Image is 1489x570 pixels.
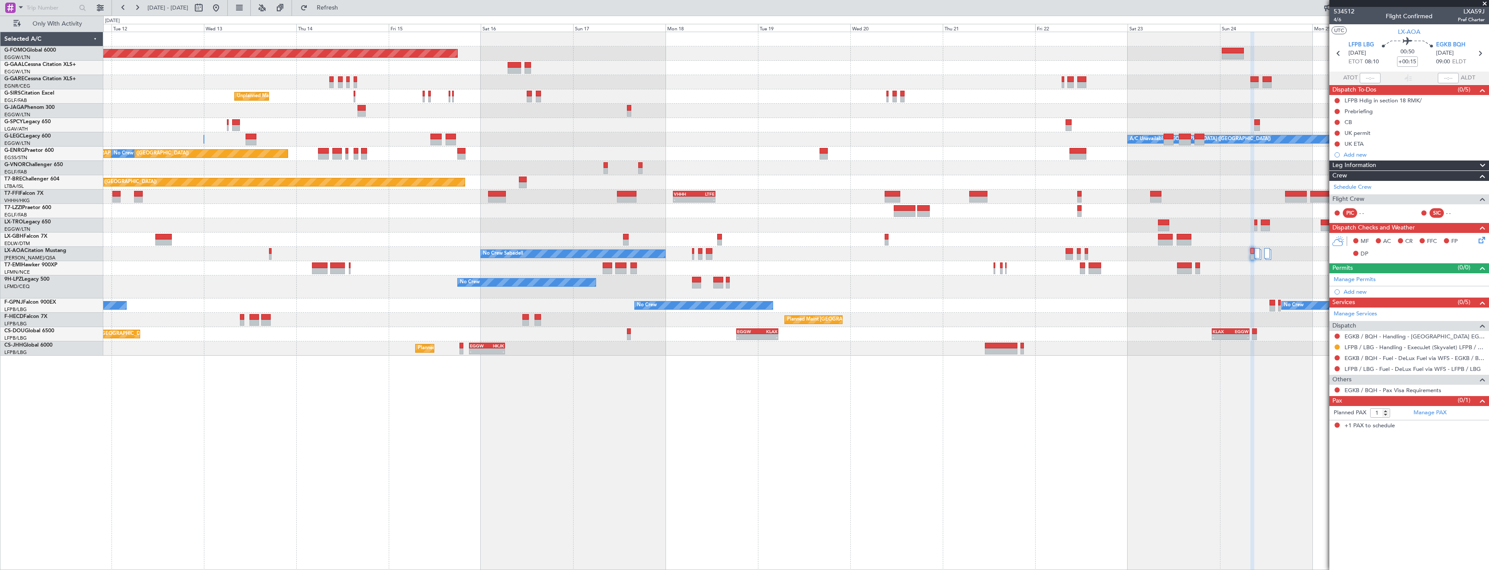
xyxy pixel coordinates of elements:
a: EGGW/LTN [4,69,30,75]
span: [DATE] - [DATE] [148,4,188,12]
div: CB [1345,118,1352,126]
div: HKJK [487,343,504,348]
a: EDLW/DTM [4,240,30,247]
a: Manage Permits [1334,275,1376,284]
div: - [737,334,757,340]
span: Pax [1332,396,1342,406]
a: EGKB / BQH - Pax Visa Requirements [1345,387,1441,394]
a: G-FOMOGlobal 6000 [4,48,56,53]
div: No Crew [460,276,480,289]
label: Planned PAX [1334,409,1366,417]
a: EGKB / BQH - Handling - [GEOGRAPHIC_DATA] EGKB / [GEOGRAPHIC_DATA] [1345,333,1485,340]
span: CR [1405,237,1413,246]
span: Leg Information [1332,161,1376,170]
span: F-HECD [4,314,23,319]
div: Mon 25 [1312,24,1405,32]
div: EGGW [1230,329,1248,334]
a: EGGW/LTN [4,226,30,233]
span: G-ENRG [4,148,25,153]
div: No Crew [1284,299,1304,312]
a: EGLF/FAB [4,212,27,218]
a: G-GAALCessna Citation XLS+ [4,62,76,67]
a: T7-BREChallenger 604 [4,177,59,182]
a: CS-DOUGlobal 6500 [4,328,54,334]
span: CS-JHH [4,343,23,348]
a: Manage PAX [1414,409,1446,417]
span: G-GAAL [4,62,24,67]
span: [DATE] [1436,49,1454,58]
span: 4/6 [1334,16,1355,23]
a: T7-FFIFalcon 7X [4,191,43,196]
span: EGKB BQH [1436,41,1466,49]
div: - - [1446,209,1466,217]
div: Flight Confirmed [1386,12,1433,21]
div: Planned Maint [GEOGRAPHIC_DATA] ([GEOGRAPHIC_DATA]) [67,328,204,341]
button: Only With Activity [10,17,94,31]
span: Crew [1332,171,1347,181]
a: LFMN/NCE [4,269,30,275]
div: - [487,349,504,354]
a: G-SIRSCitation Excel [4,91,54,96]
div: No Crew [114,147,134,160]
a: G-GARECessna Citation XLS+ [4,76,76,82]
div: UK ETA [1345,140,1364,147]
span: Dispatch Checks and Weather [1332,223,1415,233]
div: - - [1359,209,1379,217]
a: CS-JHHGlobal 6000 [4,343,52,348]
span: Pref Charter [1458,16,1485,23]
div: No Crew [637,299,657,312]
span: ATOT [1343,74,1358,82]
div: VHHH [674,191,694,197]
div: KLAX [758,329,777,334]
span: 00:50 [1400,48,1414,56]
div: UK permit [1345,129,1371,137]
span: FP [1451,237,1458,246]
div: Fri 22 [1035,24,1128,32]
div: [DATE] [105,17,120,25]
a: VHHH/HKG [4,197,30,204]
a: LFPB / LBG - Fuel - DeLux Fuel via WFS - LFPB / LBG [1345,365,1481,373]
div: SIC [1430,208,1444,218]
a: EGLF/FAB [4,97,27,104]
span: F-GPNJ [4,300,23,305]
span: Others [1332,375,1351,385]
div: - [1230,334,1248,340]
span: G-FOMO [4,48,26,53]
div: KLAX [1213,329,1230,334]
div: Wed 20 [850,24,943,32]
span: T7-FFI [4,191,20,196]
span: FFC [1427,237,1437,246]
span: (0/1) [1458,396,1470,405]
span: (0/5) [1458,85,1470,94]
span: G-VNOR [4,162,26,167]
div: Fri 15 [389,24,481,32]
a: T7-EMIHawker 900XP [4,262,57,268]
span: Dispatch [1332,321,1356,331]
div: EGGW [737,329,757,334]
div: Wed 13 [204,24,296,32]
a: LFPB/LBG [4,349,27,356]
input: --:-- [1360,73,1381,83]
div: Planned Maint Warsaw ([GEOGRAPHIC_DATA]) [52,176,157,189]
button: Refresh [296,1,348,15]
div: LFPB Hdlg in section 18 RMK/ [1345,97,1422,104]
a: G-VNORChallenger 650 [4,162,63,167]
a: LX-GBHFalcon 7X [4,234,47,239]
a: Manage Services [1334,310,1377,318]
span: LXA59J [1458,7,1485,16]
div: Sun 17 [573,24,666,32]
a: LTBA/ISL [4,183,24,190]
span: MF [1361,237,1369,246]
input: Trip Number [26,1,76,14]
div: - [470,349,487,354]
div: Sat 23 [1128,24,1220,32]
span: +1 PAX to schedule [1345,422,1395,430]
a: EGLF/FAB [4,169,27,175]
div: Mon 18 [666,24,758,32]
a: F-GPNJFalcon 900EX [4,300,56,305]
span: G-SIRS [4,91,21,96]
span: DP [1361,250,1368,259]
a: [PERSON_NAME]/QSA [4,255,56,261]
a: F-HECDFalcon 7X [4,314,47,319]
span: T7-EMI [4,262,21,268]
